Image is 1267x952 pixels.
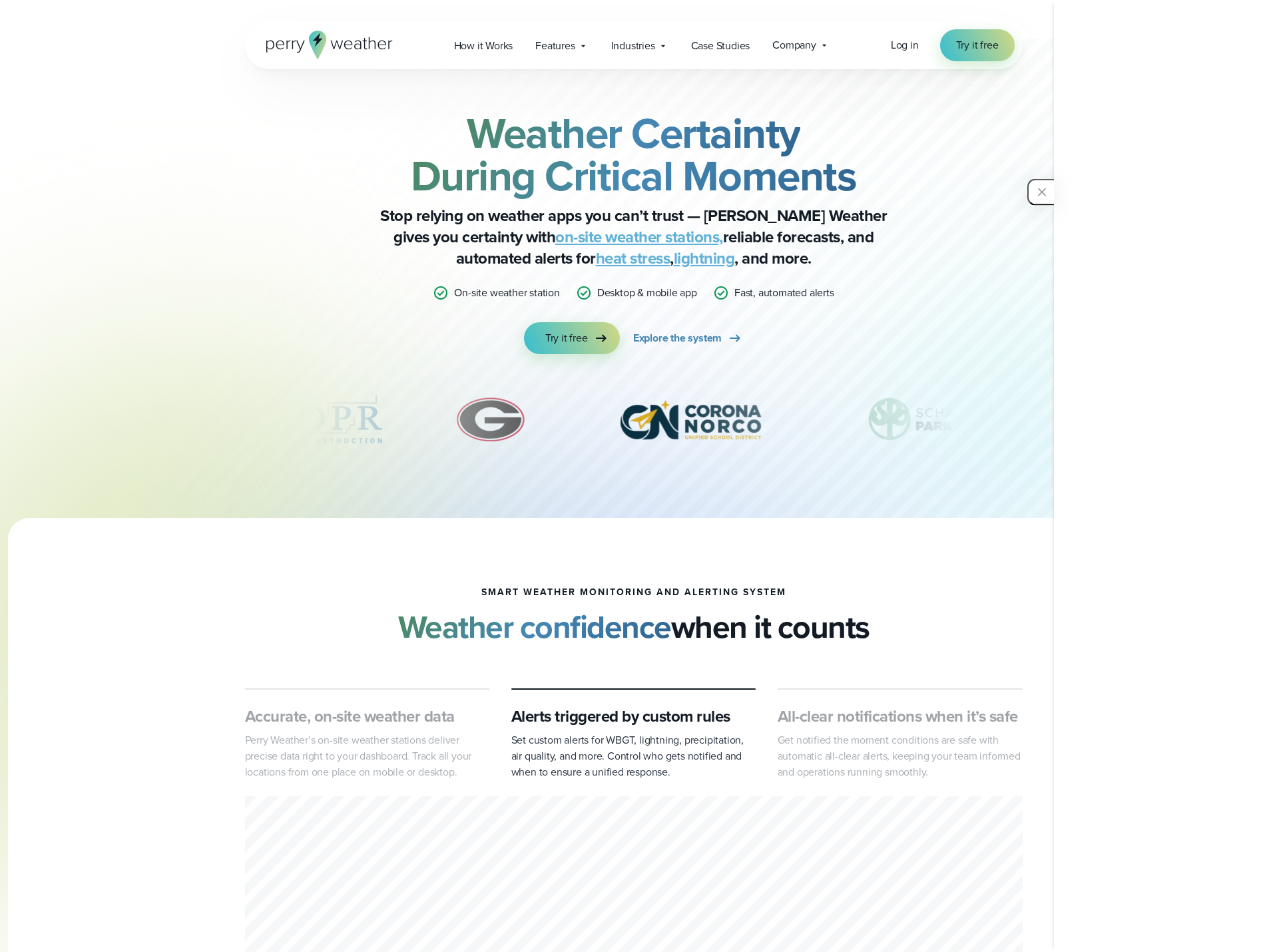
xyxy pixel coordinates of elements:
[849,386,1038,453] div: 8 of 12
[891,37,919,53] span: Log in
[398,608,870,646] h2: when it counts
[454,38,513,54] span: How it Works
[772,37,816,53] span: Company
[511,732,756,780] p: Set custom alerts for WBGT, lightning, precipitation, air quality, and more. Control who gets not...
[611,38,655,54] span: Industries
[596,386,785,453] img: Corona-Norco-Unified-School-District.svg
[596,246,670,270] a: heat stress
[940,29,1015,61] a: Try it free
[454,285,559,301] p: On-site weather station
[691,38,750,54] span: Case Studies
[597,285,697,301] p: Desktop & mobile app
[245,706,490,727] h3: Accurate, on-site weather data
[849,386,1038,453] img: Schaumburg-Park-District-1.svg
[734,285,834,301] p: Fast, automated alerts
[524,322,620,354] a: Try it free
[633,330,722,346] span: Explore the system
[596,386,785,453] div: 7 of 12
[450,386,532,453] div: 6 of 12
[891,37,919,53] a: Log in
[368,205,900,269] p: Stop relying on weather apps you can’t trust — [PERSON_NAME] Weather gives you certainty with rel...
[956,37,999,53] span: Try it free
[5,19,208,122] iframe: profile
[280,386,386,453] div: 5 of 12
[398,603,671,650] strong: Weather confidence
[245,732,490,780] p: Perry Weather’s on-site weather stations deliver precise data right to your dashboard. Track all ...
[680,32,762,59] a: Case Studies
[280,386,386,453] img: DPR-Construction.svg
[443,32,525,59] a: How it Works
[450,386,532,453] img: University-of-Georgia.svg
[778,732,1023,780] p: Get notified the moment conditions are safe with automatic all-clear alerts, keeping your team in...
[545,330,588,346] span: Try it free
[535,38,575,54] span: Features
[633,322,743,354] a: Explore the system
[411,102,857,207] strong: Weather Certainty During Critical Moments
[511,706,756,727] h3: Alerts triggered by custom rules
[312,386,956,459] div: slideshow
[555,225,723,249] a: on-site weather stations,
[481,587,786,598] h1: smart weather monitoring and alerting system
[674,246,735,270] a: lightning
[778,706,1023,727] h3: All-clear notifications when it’s safe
